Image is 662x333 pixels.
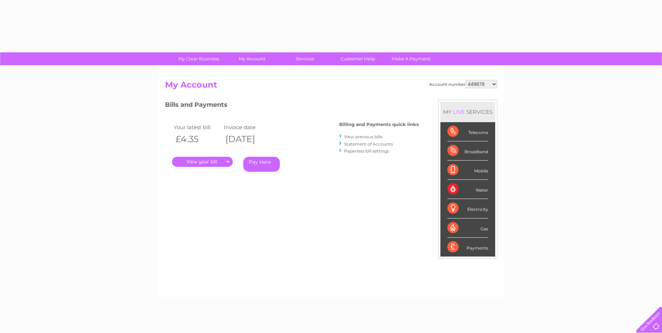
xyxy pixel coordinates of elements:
[429,80,497,88] div: Account number
[172,132,222,146] th: £4.35
[452,109,466,115] div: LIVE
[329,52,387,65] a: Customer Help
[165,100,419,112] h3: Bills and Payments
[447,122,488,141] div: Telecoms
[344,141,393,147] a: Statement of Accounts
[243,157,280,172] a: Pay Here
[165,80,497,93] h2: My Account
[447,199,488,218] div: Electricity
[276,52,334,65] a: Services
[172,157,233,167] a: .
[223,52,281,65] a: My Account
[172,123,222,132] td: Your latest bill
[382,52,440,65] a: Make A Payment
[447,141,488,161] div: Broadband
[344,134,382,139] a: View previous bills
[447,238,488,257] div: Payments
[447,161,488,180] div: Mobile
[447,219,488,238] div: Gas
[222,132,272,146] th: [DATE]
[222,123,272,132] td: Invoice date
[339,122,419,127] h4: Billing and Payments quick links
[170,52,228,65] a: My Clear Business
[440,102,495,122] div: MY SERVICES
[344,148,389,154] a: Paperless bill settings
[447,180,488,199] div: Water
